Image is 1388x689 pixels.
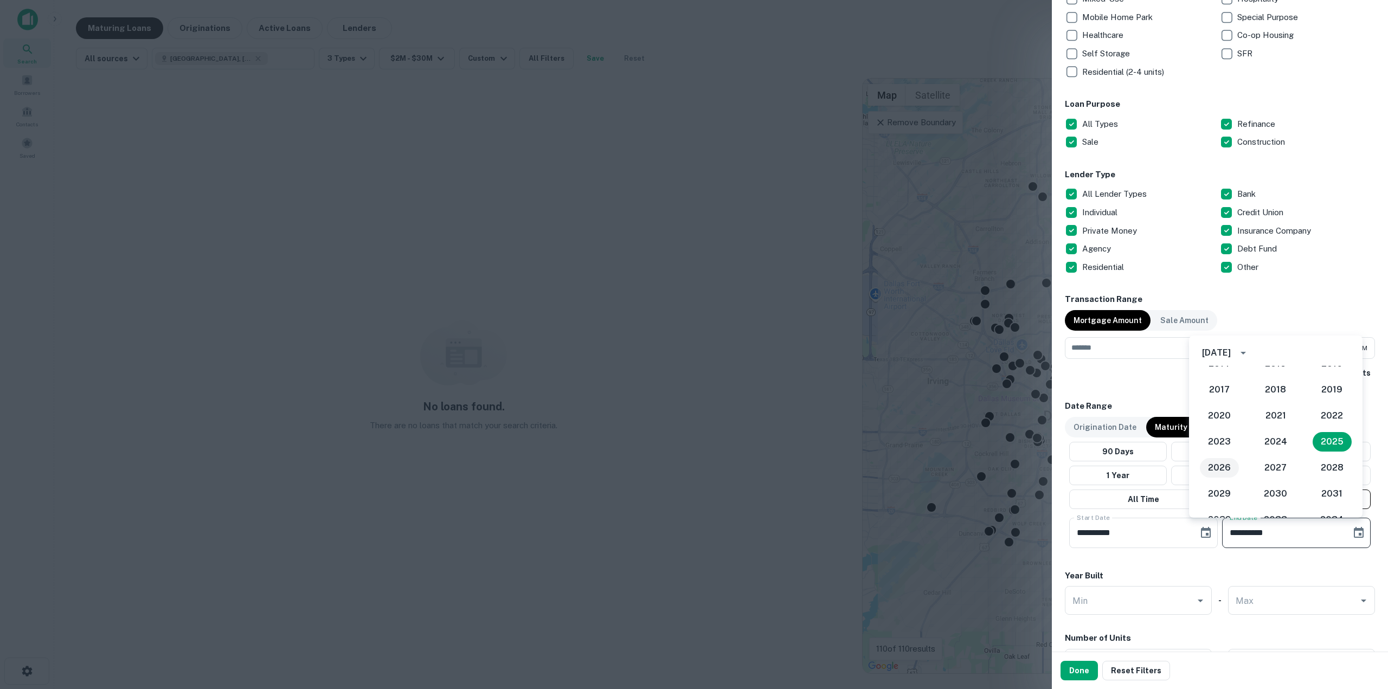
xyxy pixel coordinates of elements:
button: 2022 [1313,406,1352,426]
p: Mortgage Amount [1074,314,1142,326]
button: 2028 [1313,458,1352,478]
button: Reset Filters [1102,661,1170,680]
button: All Time [1069,490,1218,509]
button: 2026 [1200,458,1239,478]
h6: Loan Purpose [1065,98,1375,111]
label: Start Date [1077,513,1110,522]
button: Done [1061,661,1098,680]
button: Open [1193,593,1208,608]
h6: - [1218,594,1222,607]
button: 2018 [1256,380,1295,400]
p: All Lender Types [1082,188,1149,201]
button: 1 Year [1069,466,1167,485]
button: 2017 [1200,380,1239,400]
button: 90 Days [1069,442,1167,461]
button: 120 Days [1171,442,1269,461]
h6: Date Range [1065,400,1375,413]
label: End Date [1230,513,1257,522]
p: Origination Date [1074,421,1136,433]
h6: Lender Type [1065,169,1375,181]
p: Private Money [1082,224,1139,237]
p: Agency [1082,242,1113,255]
p: Construction [1237,136,1287,149]
p: Debt Fund [1237,242,1279,255]
p: Sale [1082,136,1101,149]
p: Co-op Housing [1237,29,1296,42]
p: Credit Union [1237,206,1286,219]
p: Mobile Home Park [1082,11,1155,24]
p: SFR [1237,47,1255,60]
button: 2020 [1200,406,1239,426]
p: Healthcare [1082,29,1126,42]
button: 2021 [1256,406,1295,426]
button: 2024 [1256,432,1295,452]
button: 2029 [1200,484,1239,504]
p: Self Storage [1082,47,1132,60]
button: 2 Years [1171,466,1269,485]
button: 2030 [1256,484,1295,504]
button: 2034 [1313,510,1352,530]
div: [DATE] [1202,346,1231,359]
p: Special Purpose [1237,11,1300,24]
h6: Transaction Range [1065,293,1375,306]
iframe: Chat Widget [1334,602,1388,654]
h6: Number of Units [1065,632,1131,645]
p: All Types [1082,118,1120,131]
button: 2025 [1313,432,1352,452]
button: Open [1356,593,1371,608]
p: Maturity Date [1155,421,1207,433]
p: Individual [1082,206,1120,219]
button: 2031 [1313,484,1352,504]
button: 2023 [1200,432,1239,452]
button: 2019 [1313,380,1352,400]
p: Residential [1082,261,1126,274]
button: year view is open, switch to calendar view [1234,344,1252,362]
button: Choose date, selected date is Aug 22, 2025 [1348,522,1370,544]
p: Other [1237,261,1261,274]
button: 2027 [1256,458,1295,478]
p: Residential (2-4 units) [1082,66,1166,79]
p: Refinance [1237,118,1277,131]
p: Insurance Company [1237,224,1313,237]
p: Sale Amount [1160,314,1209,326]
button: 2033 [1256,510,1295,530]
button: Choose date, selected date is Feb 1, 2026 [1195,522,1217,544]
p: Bank [1237,188,1258,201]
button: 2032 [1200,510,1239,530]
h6: Year Built [1065,570,1103,582]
